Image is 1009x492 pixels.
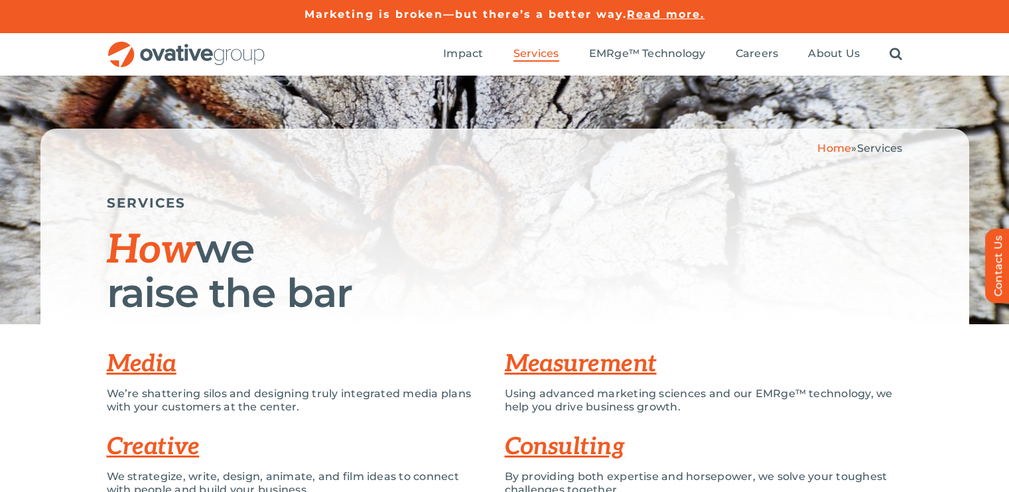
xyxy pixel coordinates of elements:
[513,47,559,62] a: Services
[443,33,902,76] nav: Menu
[857,142,903,154] span: Services
[107,349,176,379] a: Media
[627,8,705,21] a: Read more.
[589,47,706,62] a: EMRge™ Technology
[107,195,903,211] h5: SERVICES
[505,387,903,414] p: Using advanced marketing sciences and our EMRge™ technology, we help you drive business growth.
[817,142,902,154] span: »
[808,47,860,62] a: About Us
[505,432,625,461] a: Consulting
[890,47,902,62] a: Search
[443,47,483,62] a: Impact
[107,40,266,52] a: OG_Full_horizontal_RGB
[513,47,559,60] span: Services
[808,47,860,60] span: About Us
[107,432,200,461] a: Creative
[107,227,195,275] span: How
[443,47,483,60] span: Impact
[107,227,903,314] h1: we raise the bar
[304,8,628,21] a: Marketing is broken—but there’s a better way.
[736,47,779,62] a: Careers
[817,142,851,154] a: Home
[736,47,779,60] span: Careers
[107,387,485,414] p: We’re shattering silos and designing truly integrated media plans with your customers at the center.
[589,47,706,60] span: EMRge™ Technology
[505,349,657,379] a: Measurement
